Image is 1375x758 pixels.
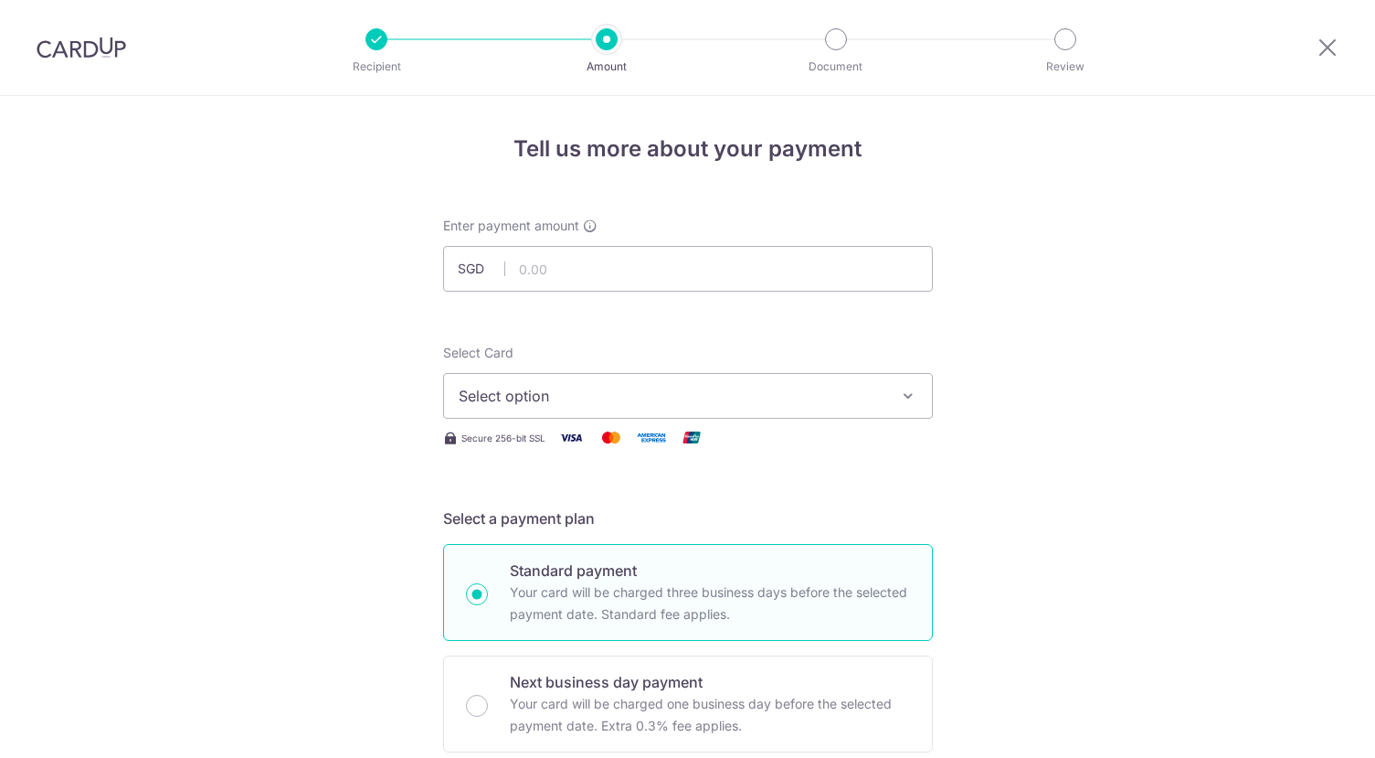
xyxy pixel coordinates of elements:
p: Your card will be charged one business day before the selected payment date. Extra 0.3% fee applies. [510,693,910,737]
input: 0.00 [443,246,933,292]
p: Document [768,58,904,76]
p: Your card will be charged three business days before the selected payment date. Standard fee appl... [510,582,910,625]
span: Enter payment amount [443,217,579,235]
button: Select option [443,373,933,419]
p: Next business day payment [510,671,910,693]
p: Amount [539,58,674,76]
span: Secure 256-bit SSL [461,431,545,445]
span: SGD [458,260,505,278]
img: Union Pay [673,426,710,449]
img: Mastercard [593,426,629,449]
p: Standard payment [510,560,910,582]
span: Select option [459,385,884,407]
p: Review [998,58,1133,76]
img: Visa [553,426,589,449]
span: translation missing: en.payables.payment_networks.credit_card.summary.labels.select_card [443,345,513,360]
h5: Select a payment plan [443,507,933,529]
img: American Express [633,426,670,449]
p: Recipient [309,58,444,76]
h4: Tell us more about your payment [443,133,933,165]
img: CardUp [37,37,126,59]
